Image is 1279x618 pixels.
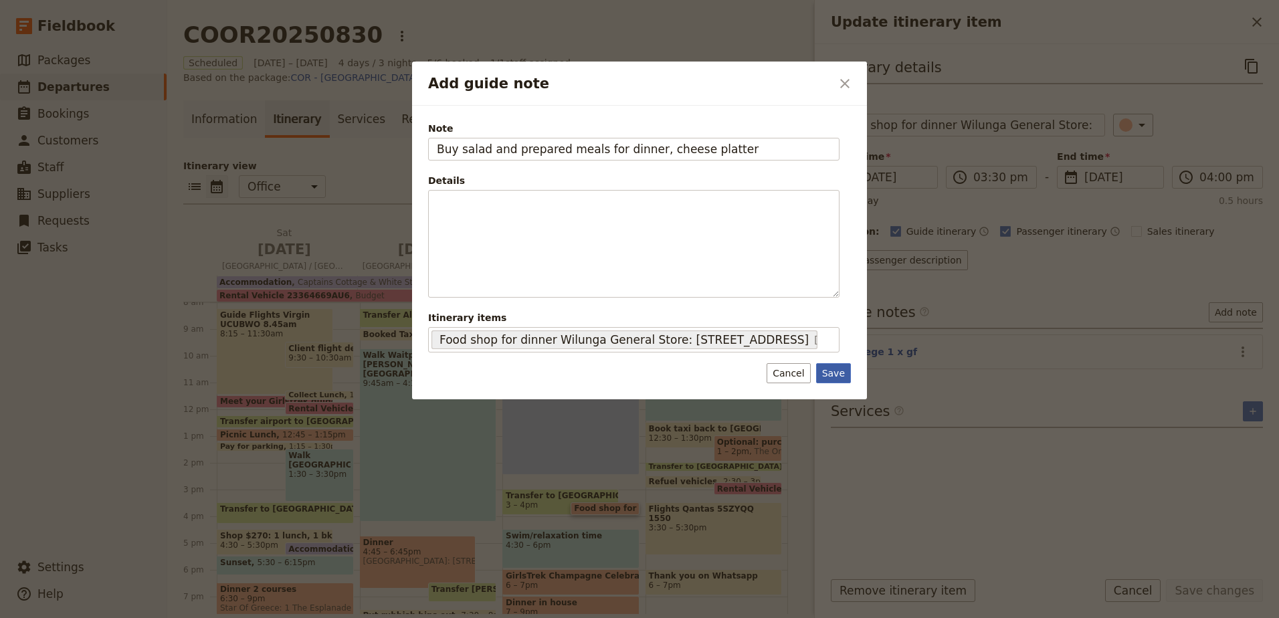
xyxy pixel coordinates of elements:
span: [DATE] 3:30pm – 4:00pm [814,334,932,345]
button: Close dialog [833,72,856,95]
span: Food shop for dinner Wilunga General Store: [STREET_ADDRESS] [439,332,809,348]
button: Cancel [767,363,810,383]
span: Itinerary items [428,311,840,324]
span: Note [428,122,840,135]
div: Details [428,174,840,187]
h2: Add guide note [428,74,831,94]
input: Note [428,138,840,161]
button: Save [816,363,851,383]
